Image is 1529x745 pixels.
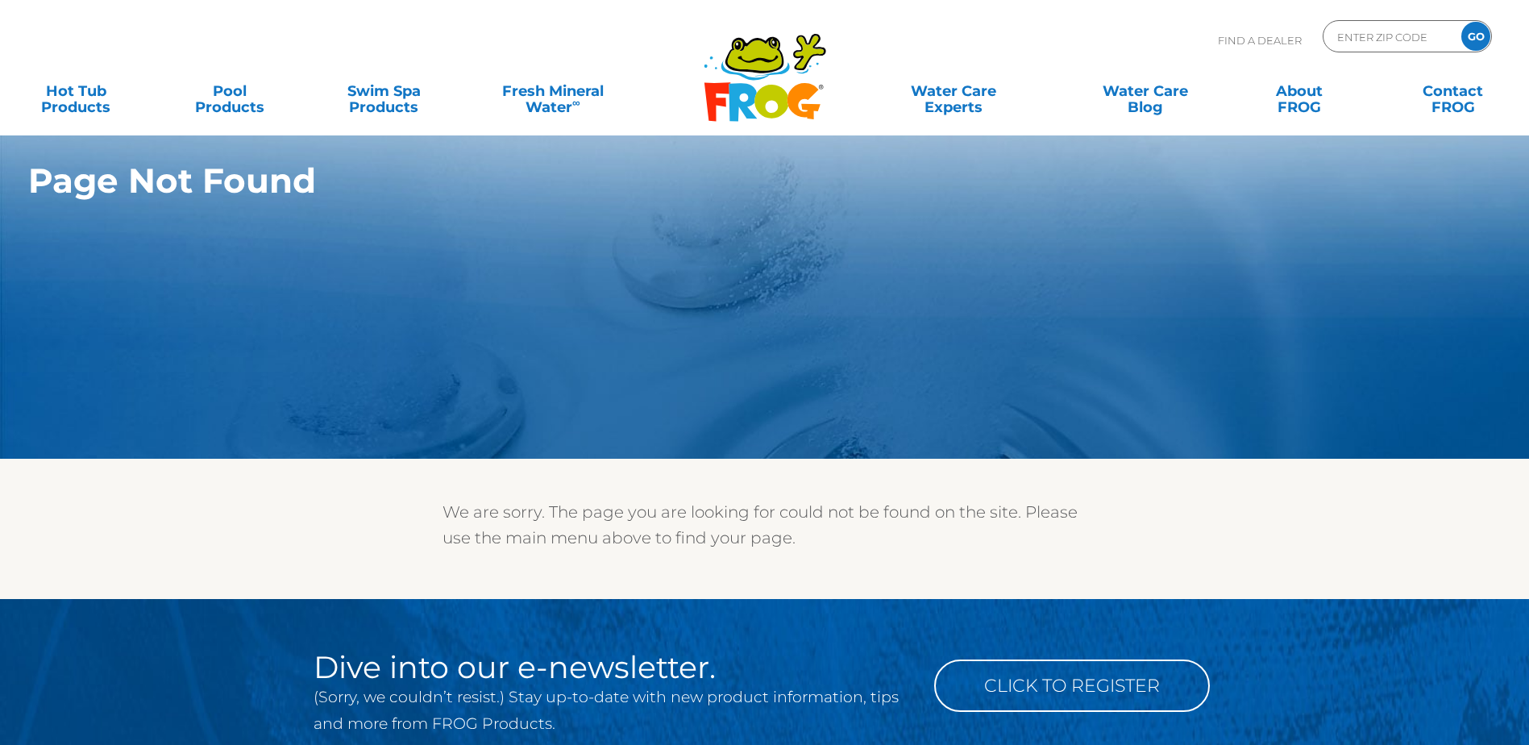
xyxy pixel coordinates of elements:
[314,684,910,737] p: (Sorry, we couldn’t resist.) Stay up-to-date with new product information, tips and more from FRO...
[16,75,136,107] a: Hot TubProducts
[1336,25,1444,48] input: Zip Code Form
[934,660,1210,712] a: Click to Register
[324,75,444,107] a: Swim SpaProducts
[1461,22,1490,51] input: GO
[1393,75,1513,107] a: ContactFROG
[170,75,290,107] a: PoolProducts
[857,75,1051,107] a: Water CareExperts
[1085,75,1205,107] a: Water CareBlog
[1239,75,1359,107] a: AboutFROG
[478,75,628,107] a: Fresh MineralWater∞
[28,161,1373,200] h1: Page Not Found
[572,96,580,109] sup: ∞
[1218,20,1302,60] p: Find A Dealer
[314,651,910,684] h2: Dive into our e-newsletter.
[442,499,1087,551] p: We are sorry. The page you are looking for could not be found on the site. Please use the main me...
